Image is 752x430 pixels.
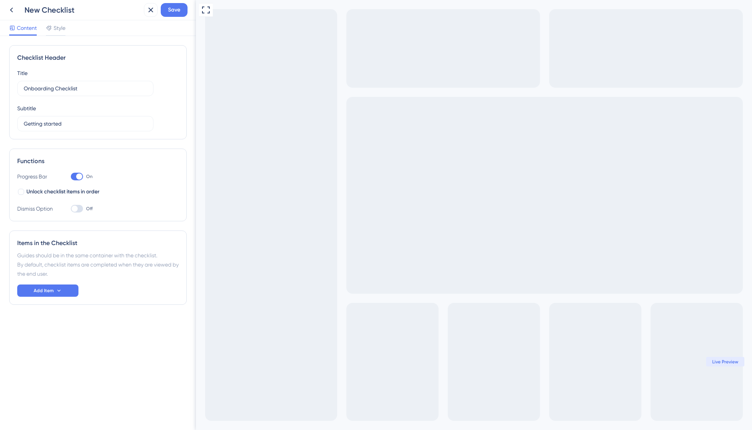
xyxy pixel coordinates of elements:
button: Add Item [17,284,78,297]
input: Header 2 [24,119,147,128]
div: Items in the Checklist [17,239,179,248]
div: Progress Bar [17,172,55,181]
div: New Checklist [24,5,141,15]
div: Functions [17,157,179,166]
div: Dismiss Option [17,204,55,213]
span: Add Item [34,288,54,294]
button: Save [161,3,188,17]
div: Subtitle [17,104,36,113]
span: Off [86,206,93,212]
div: Guides should be in the same container with the checklist. By default, checklist items are comple... [17,251,179,278]
span: On [86,173,93,180]
span: Live Preview [516,359,542,365]
span: Style [54,23,65,33]
div: Title [17,69,28,78]
span: Unlock checklist items in order [26,187,100,196]
input: Header 1 [24,84,147,93]
div: Checklist Header [17,53,179,62]
span: Save [168,5,180,15]
span: Content [17,23,37,33]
